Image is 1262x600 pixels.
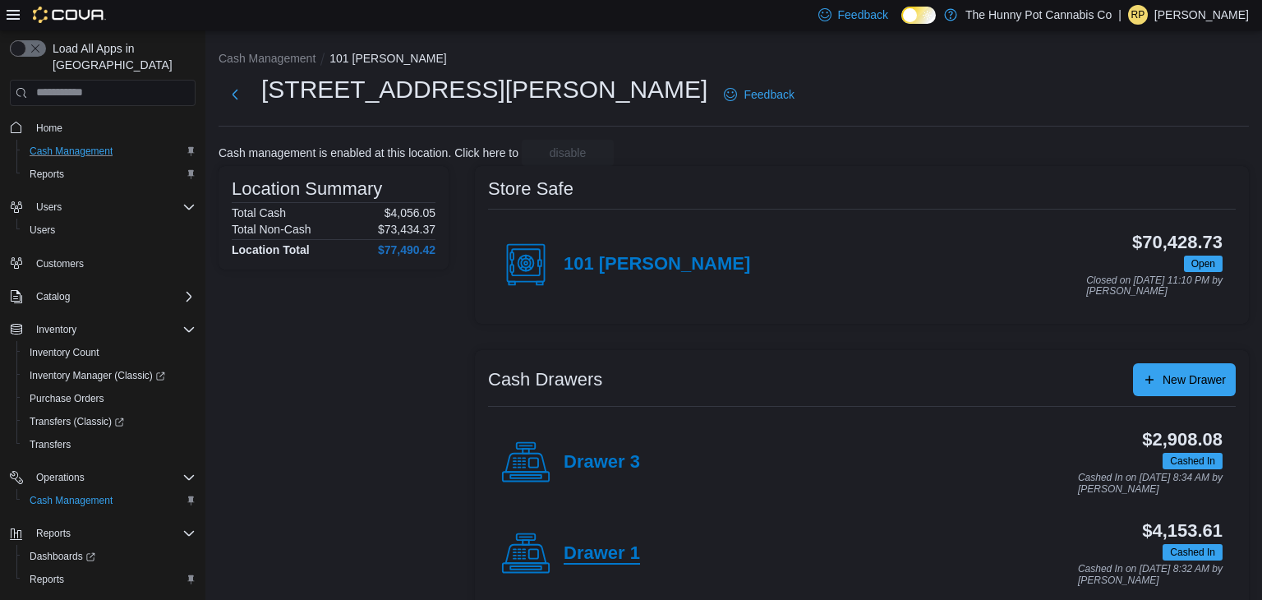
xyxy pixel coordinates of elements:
[16,163,202,186] button: Reports
[30,438,71,451] span: Transfers
[23,412,196,432] span: Transfers (Classic)
[1163,453,1223,469] span: Cashed In
[30,118,196,138] span: Home
[16,568,202,591] button: Reports
[23,366,172,385] a: Inventory Manager (Classic)
[30,197,68,217] button: Users
[16,433,202,456] button: Transfers
[3,252,202,275] button: Customers
[23,570,196,589] span: Reports
[16,489,202,512] button: Cash Management
[3,285,202,308] button: Catalog
[36,290,70,303] span: Catalog
[219,78,251,111] button: Next
[30,197,196,217] span: Users
[1142,430,1223,450] h3: $2,908.08
[901,24,902,25] span: Dark Mode
[838,7,888,23] span: Feedback
[23,412,131,432] a: Transfers (Classic)
[232,243,310,256] h4: Location Total
[23,141,119,161] a: Cash Management
[16,341,202,364] button: Inventory Count
[1191,256,1215,271] span: Open
[522,140,614,166] button: disable
[385,206,435,219] p: $4,056.05
[261,73,707,106] h1: [STREET_ADDRESS][PERSON_NAME]
[16,140,202,163] button: Cash Management
[219,50,1249,70] nav: An example of EuiBreadcrumbs
[30,320,83,339] button: Inventory
[1078,473,1223,495] p: Cashed In on [DATE] 8:34 AM by [PERSON_NAME]
[30,415,124,428] span: Transfers (Classic)
[564,543,640,565] h4: Drawer 1
[23,435,77,455] a: Transfers
[1078,564,1223,586] p: Cashed In on [DATE] 8:32 AM by [PERSON_NAME]
[1118,5,1122,25] p: |
[3,466,202,489] button: Operations
[488,179,573,199] h3: Store Safe
[564,254,750,275] h4: 101 [PERSON_NAME]
[36,527,71,540] span: Reports
[378,223,435,236] p: $73,434.37
[1163,372,1226,388] span: New Drawer
[1131,5,1145,25] span: RP
[23,491,119,510] a: Cash Management
[488,370,602,390] h3: Cash Drawers
[16,219,202,242] button: Users
[30,168,64,181] span: Reports
[550,145,586,161] span: disable
[1184,256,1223,272] span: Open
[378,243,435,256] h4: $77,490.42
[30,287,196,307] span: Catalog
[23,366,196,385] span: Inventory Manager (Classic)
[30,253,196,274] span: Customers
[23,547,102,566] a: Dashboards
[30,468,196,487] span: Operations
[1128,5,1148,25] div: Ricardo Peguero
[30,254,90,274] a: Customers
[232,206,286,219] h6: Total Cash
[23,570,71,589] a: Reports
[30,468,91,487] button: Operations
[23,220,62,240] a: Users
[232,223,311,236] h6: Total Non-Cash
[1170,545,1215,560] span: Cashed In
[1133,363,1236,396] button: New Drawer
[23,343,106,362] a: Inventory Count
[901,7,936,24] input: Dark Mode
[329,52,446,65] button: 101 [PERSON_NAME]
[232,179,382,199] h3: Location Summary
[23,343,196,362] span: Inventory Count
[36,122,62,135] span: Home
[23,389,111,408] a: Purchase Orders
[30,145,113,158] span: Cash Management
[23,491,196,510] span: Cash Management
[30,224,55,237] span: Users
[3,522,202,545] button: Reports
[3,196,202,219] button: Users
[30,550,95,563] span: Dashboards
[30,346,99,359] span: Inventory Count
[23,389,196,408] span: Purchase Orders
[30,320,196,339] span: Inventory
[30,392,104,405] span: Purchase Orders
[30,524,196,543] span: Reports
[3,116,202,140] button: Home
[36,323,76,336] span: Inventory
[30,118,69,138] a: Home
[1154,5,1249,25] p: [PERSON_NAME]
[33,7,106,23] img: Cova
[30,494,113,507] span: Cash Management
[3,318,202,341] button: Inventory
[46,40,196,73] span: Load All Apps in [GEOGRAPHIC_DATA]
[23,141,196,161] span: Cash Management
[30,573,64,586] span: Reports
[16,387,202,410] button: Purchase Orders
[36,257,84,270] span: Customers
[1163,544,1223,561] span: Cashed In
[36,201,62,214] span: Users
[23,220,196,240] span: Users
[744,86,794,103] span: Feedback
[219,146,518,159] p: Cash management is enabled at this location. Click here to
[965,5,1112,25] p: The Hunny Pot Cannabis Co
